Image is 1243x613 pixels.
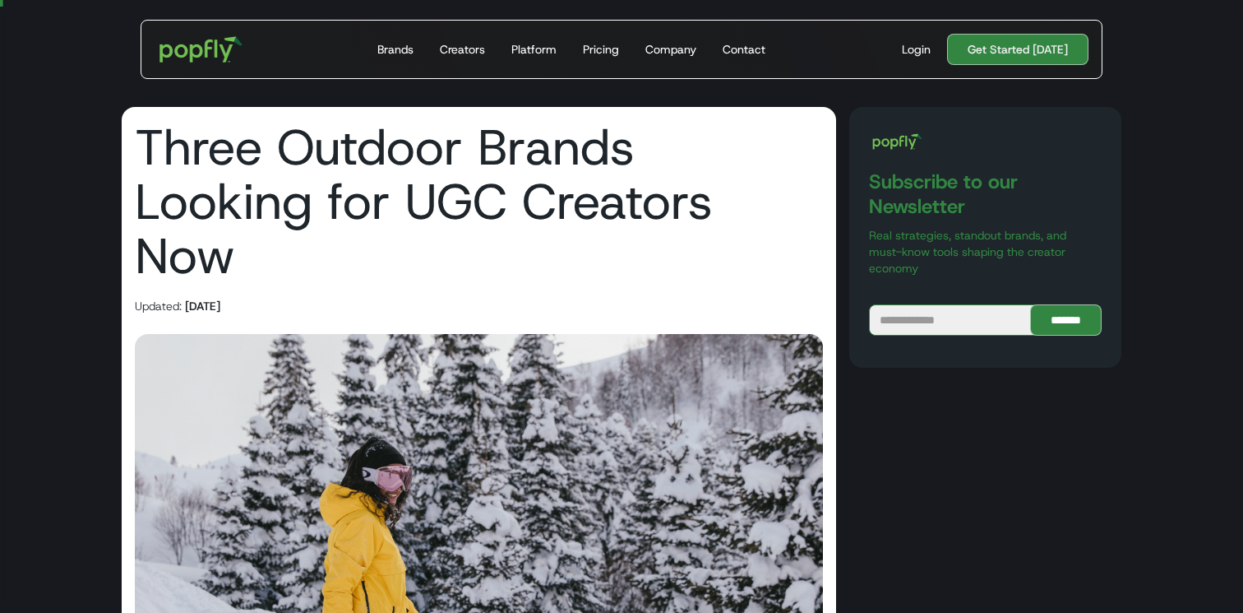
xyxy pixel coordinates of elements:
a: Contact [716,21,772,78]
div: Pricing [583,41,619,58]
a: home [148,25,254,74]
p: Real strategies, standout brands, and must-know tools shaping the creator economy [869,227,1102,276]
div: Updated: [135,298,182,314]
div: Platform [511,41,557,58]
div: Contact [723,41,765,58]
a: Company [639,21,703,78]
a: Creators [433,21,492,78]
div: [DATE] [185,298,220,314]
h3: Subscribe to our Newsletter [869,170,1102,219]
a: Pricing [576,21,626,78]
a: Login [895,41,937,58]
div: Login [902,41,931,58]
a: Brands [371,21,420,78]
div: Brands [377,41,414,58]
h1: Three Outdoor Brands Looking for UGC Creators Now [135,120,823,283]
div: Company [645,41,696,58]
div: Creators [440,41,485,58]
a: Get Started [DATE] [947,34,1088,65]
form: Blog Subscribe [869,304,1102,336]
a: Platform [505,21,563,78]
